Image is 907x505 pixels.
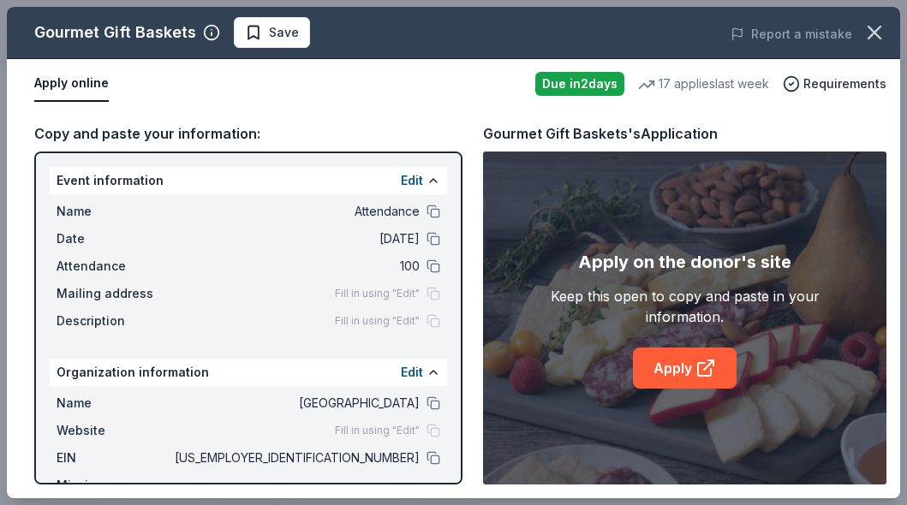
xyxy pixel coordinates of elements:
[57,201,171,222] span: Name
[57,448,171,468] span: EIN
[523,286,846,327] div: Keep this open to copy and paste in your information.
[578,248,791,276] div: Apply on the donor's site
[401,170,423,191] button: Edit
[335,314,420,328] span: Fill in using "Edit"
[335,287,420,300] span: Fill in using "Edit"
[57,229,171,249] span: Date
[269,22,299,43] span: Save
[171,256,420,276] span: 100
[50,167,447,194] div: Event information
[34,19,196,46] div: Gourmet Gift Baskets
[535,72,624,96] div: Due in 2 days
[803,74,886,94] span: Requirements
[57,256,171,276] span: Attendance
[57,393,171,413] span: Name
[50,359,447,386] div: Organization information
[171,201,420,222] span: Attendance
[783,74,886,94] button: Requirements
[483,122,718,145] div: Gourmet Gift Baskets's Application
[335,424,420,437] span: Fill in using "Edit"
[633,348,737,389] a: Apply
[57,311,171,331] span: Description
[638,74,769,94] div: 17 applies last week
[171,393,420,413] span: [GEOGRAPHIC_DATA]
[34,122,462,145] div: Copy and paste your information:
[171,229,420,249] span: [DATE]
[731,24,852,45] button: Report a mistake
[171,448,420,468] span: [US_EMPLOYER_IDENTIFICATION_NUMBER]
[57,283,171,304] span: Mailing address
[234,17,310,48] button: Save
[34,66,109,102] button: Apply online
[57,420,171,441] span: Website
[401,362,423,383] button: Edit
